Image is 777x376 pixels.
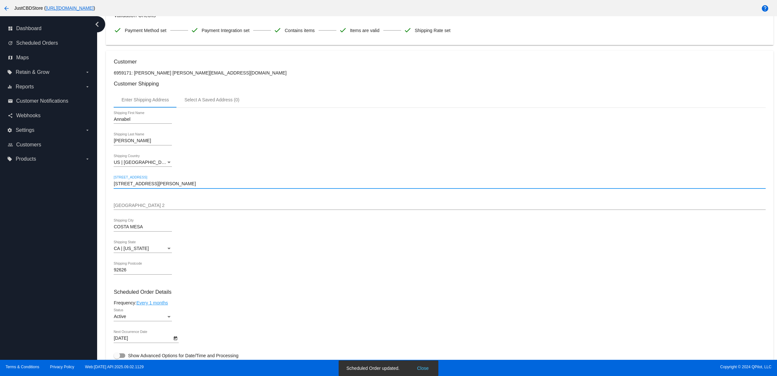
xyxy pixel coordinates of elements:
[8,98,13,104] i: email
[6,365,39,369] a: Terms & Conditions
[114,314,126,319] span: Active
[3,5,10,12] mat-icon: arrow_back
[114,160,172,165] mat-select: Shipping Country
[274,26,281,34] mat-icon: check
[350,24,379,37] span: Items are valid
[172,335,179,341] button: Open calendar
[85,70,90,75] i: arrow_drop_down
[128,352,238,359] span: Show Advanced Options for Date/Time and Processing
[114,289,765,295] h3: Scheduled Order Details
[114,26,121,34] mat-icon: check
[8,52,90,63] a: map Maps
[7,128,12,133] i: settings
[8,110,90,121] a: share Webhooks
[7,156,12,162] i: local_offer
[415,24,451,37] span: Shipping Rate set
[114,181,765,187] input: Shipping Street 1
[202,24,250,37] span: Payment Integration set
[8,38,90,48] a: update Scheduled Orders
[16,127,34,133] span: Settings
[92,19,102,29] i: chevron_left
[114,336,172,341] input: Next Occurrence Date
[114,70,765,75] p: 6959171: [PERSON_NAME] [PERSON_NAME][EMAIL_ADDRESS][DOMAIN_NAME]
[394,365,771,369] span: Copyright © 2024 QPilot, LLC
[114,314,172,319] mat-select: Status
[16,113,40,119] span: Webhooks
[8,96,90,106] a: email Customer Notifications
[85,156,90,162] i: arrow_drop_down
[16,142,41,148] span: Customers
[136,300,168,305] a: Every 1 months
[285,24,315,37] span: Contains items
[16,156,36,162] span: Products
[16,69,49,75] span: Retain & Grow
[125,24,166,37] span: Payment Method set
[8,40,13,46] i: update
[8,55,13,60] i: map
[85,365,144,369] a: Web:[DATE] API:2025.09.02.1129
[46,6,94,11] a: [URL][DOMAIN_NAME]
[16,40,58,46] span: Scheduled Orders
[50,365,74,369] a: Privacy Policy
[114,160,171,165] span: US | [GEOGRAPHIC_DATA]
[114,59,765,65] h3: Customer
[16,55,29,61] span: Maps
[7,70,12,75] i: local_offer
[404,26,411,34] mat-icon: check
[415,365,431,371] button: Close
[85,84,90,89] i: arrow_drop_down
[8,26,13,31] i: dashboard
[114,117,172,122] input: Shipping First Name
[185,97,240,102] div: Select A Saved Address (0)
[85,128,90,133] i: arrow_drop_down
[761,5,769,12] mat-icon: help
[8,140,90,150] a: people_outline Customers
[16,84,34,90] span: Reports
[121,97,169,102] div: Enter Shipping Address
[114,268,172,273] input: Shipping Postcode
[114,138,172,143] input: Shipping Last Name
[114,81,765,87] h3: Customer Shipping
[14,6,95,11] span: JustCBDStore ( )
[191,26,198,34] mat-icon: check
[16,26,41,31] span: Dashboard
[8,23,90,34] a: dashboard Dashboard
[346,365,431,371] simple-snack-bar: Scheduled Order updated.
[16,98,68,104] span: Customer Notifications
[7,84,12,89] i: equalizer
[114,224,172,230] input: Shipping City
[114,300,765,305] div: Frequency:
[114,246,149,251] span: CA | [US_STATE]
[8,113,13,118] i: share
[114,203,765,208] input: Shipping Street 2
[339,26,347,34] mat-icon: check
[8,142,13,147] i: people_outline
[114,246,172,251] mat-select: Shipping State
